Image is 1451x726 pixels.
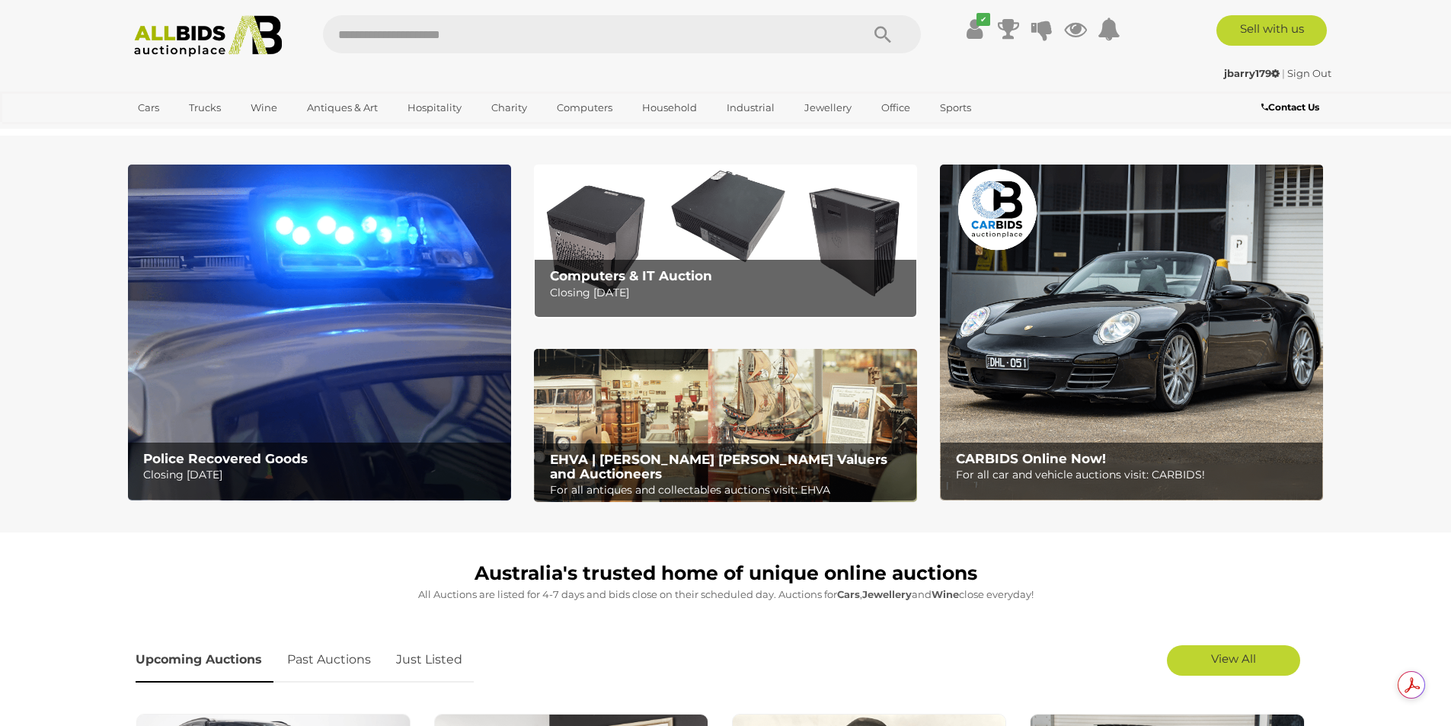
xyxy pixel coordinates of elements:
[143,465,502,485] p: Closing [DATE]
[794,95,861,120] a: Jewellery
[1216,15,1327,46] a: Sell with us
[1287,67,1331,79] a: Sign Out
[550,283,909,302] p: Closing [DATE]
[932,588,959,600] strong: Wine
[534,349,917,503] img: EHVA | Evans Hastings Valuers and Auctioneers
[550,452,887,481] b: EHVA | [PERSON_NAME] [PERSON_NAME] Valuers and Auctioneers
[632,95,707,120] a: Household
[964,15,986,43] a: ✔
[837,588,860,600] strong: Cars
[956,451,1106,466] b: CARBIDS Online Now!
[940,165,1323,501] a: CARBIDS Online Now! CARBIDS Online Now! For all car and vehicle auctions visit: CARBIDS!
[1282,67,1285,79] span: |
[1224,67,1282,79] a: jbarry179
[128,165,511,501] a: Police Recovered Goods Police Recovered Goods Closing [DATE]
[136,586,1316,603] p: All Auctions are listed for 4-7 days and bids close on their scheduled day. Auctions for , and cl...
[550,481,909,500] p: For all antiques and collectables auctions visit: EHVA
[136,638,273,683] a: Upcoming Auctions
[1167,645,1300,676] a: View All
[1261,101,1319,113] b: Contact Us
[547,95,622,120] a: Computers
[297,95,388,120] a: Antiques & Art
[550,268,712,283] b: Computers & IT Auction
[276,638,382,683] a: Past Auctions
[128,165,511,501] img: Police Recovered Goods
[976,13,990,26] i: ✔
[956,465,1315,485] p: For all car and vehicle auctions visit: CARBIDS!
[179,95,231,120] a: Trucks
[136,563,1316,584] h1: Australia's trusted home of unique online auctions
[862,588,912,600] strong: Jewellery
[871,95,920,120] a: Office
[128,120,256,146] a: [GEOGRAPHIC_DATA]
[241,95,287,120] a: Wine
[385,638,474,683] a: Just Listed
[940,165,1323,501] img: CARBIDS Online Now!
[930,95,981,120] a: Sports
[398,95,471,120] a: Hospitality
[1224,67,1280,79] strong: jbarry179
[845,15,921,53] button: Search
[126,15,291,57] img: Allbids.com.au
[717,95,785,120] a: Industrial
[128,95,169,120] a: Cars
[534,165,917,318] img: Computers & IT Auction
[534,165,917,318] a: Computers & IT Auction Computers & IT Auction Closing [DATE]
[1211,651,1256,666] span: View All
[534,349,917,503] a: EHVA | Evans Hastings Valuers and Auctioneers EHVA | [PERSON_NAME] [PERSON_NAME] Valuers and Auct...
[481,95,537,120] a: Charity
[143,451,308,466] b: Police Recovered Goods
[1261,99,1323,116] a: Contact Us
